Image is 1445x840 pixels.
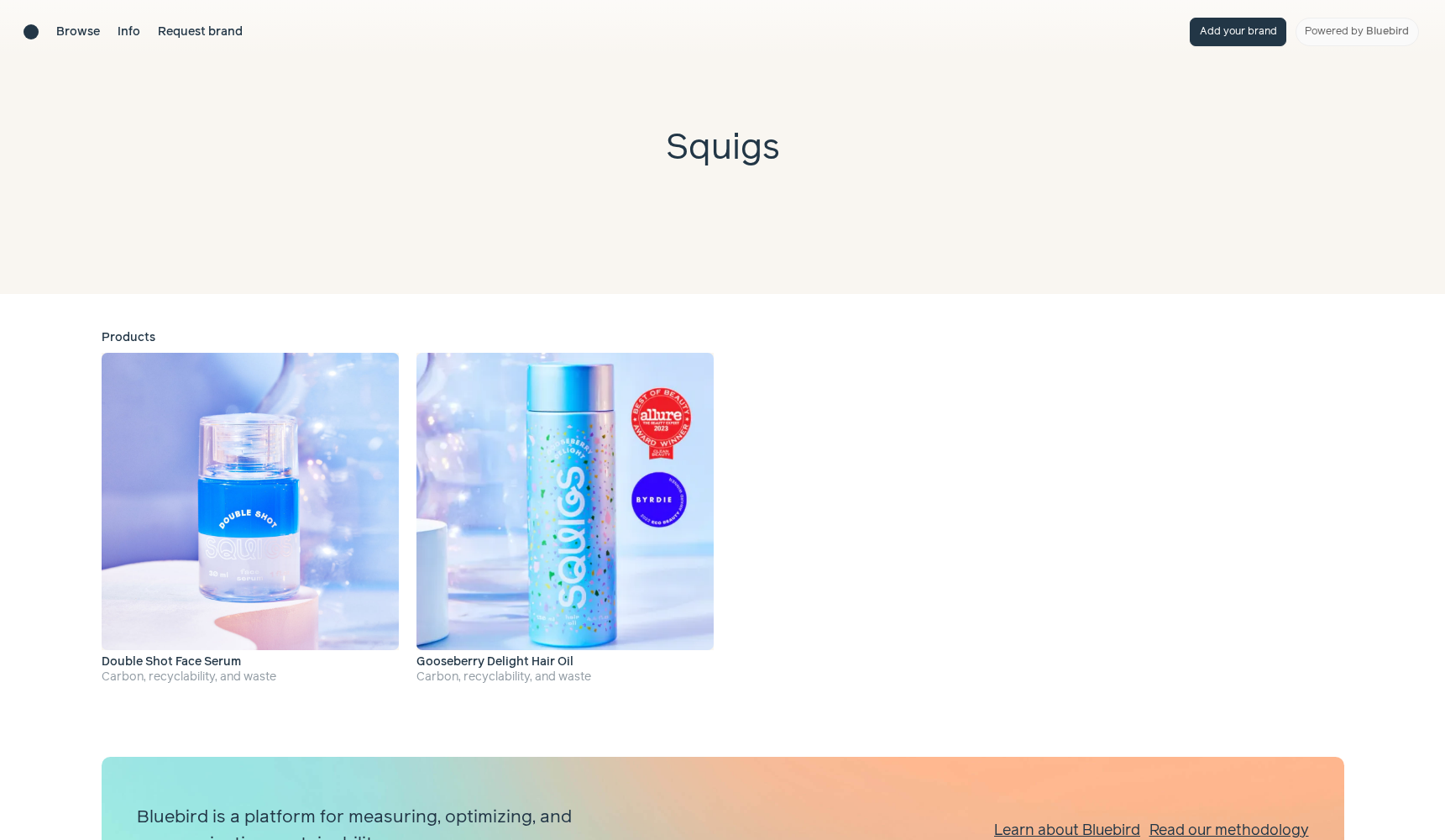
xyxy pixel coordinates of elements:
a: Brand directory home [24,24,39,39]
a: Powered by Bluebird [1296,18,1419,46]
a: Request brand [158,24,243,41]
h3: Gooseberry Delight Hair Oil [416,656,583,669]
a: Double Shot Face Serum Double Shot Face Serum Carbon, recyclability, and waste [102,353,399,686]
a: Browse [56,24,100,41]
h4: Carbon, recyclability, and waste [102,669,399,686]
button: Add your brand [1190,18,1286,46]
span: Bluebird [1366,26,1409,37]
img: Gooseberry Delight Hair Oil [416,353,714,650]
a: Info [118,24,140,41]
h3: Double Shot Face Serum [102,656,250,669]
span: Double Shot Face Serum [102,656,250,668]
a: Gooseberry Delight Hair Oil Gooseberry Delight Hair Oil Carbon, recyclability, and waste [416,353,714,686]
h2: Products [102,329,1344,347]
h4: Carbon, recyclability, and waste [416,669,714,686]
img: Double Shot Face Serum [102,353,399,650]
span: Gooseberry Delight Hair Oil [416,656,583,668]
